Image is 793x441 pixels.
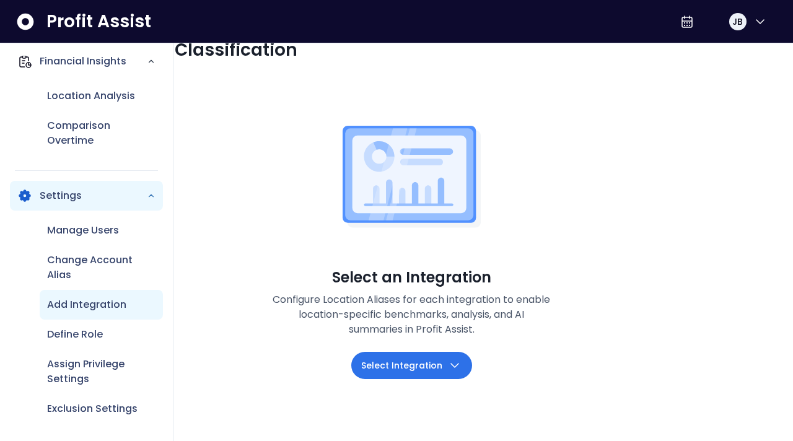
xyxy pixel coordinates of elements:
[87,39,297,61] span: Alias and Classification
[732,15,743,28] span: JB
[40,188,147,203] p: Settings
[47,357,156,386] p: Assign Privilege Settings
[332,268,491,287] span: Select an Integration
[47,253,156,282] p: Change Account Alias
[47,401,138,416] p: Exclusion Settings
[47,118,156,148] p: Comparison Overtime
[47,297,126,312] p: Add Integration
[343,126,481,228] img: Alias
[47,327,103,342] p: Define Role
[47,89,135,103] p: Location Analysis
[47,223,119,238] p: Manage Users
[46,11,151,33] span: Profit Assist
[272,292,551,337] p: Configure Location Aliases for each integration to enable location-specific benchmarks, analysis,...
[40,54,147,69] p: Financial Insights
[361,358,442,373] span: Select Integration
